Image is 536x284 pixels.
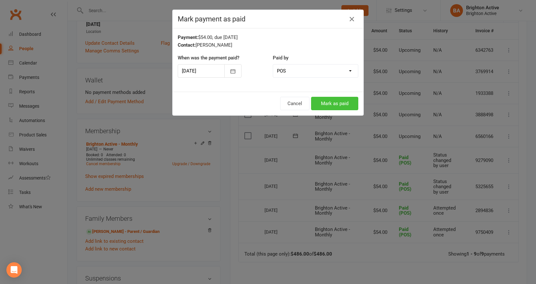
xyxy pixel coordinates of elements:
[178,34,358,41] div: $54.00, due [DATE]
[280,97,309,110] button: Cancel
[178,54,239,62] label: When was the payment paid?
[178,42,196,48] strong: Contact:
[273,54,288,62] label: Paid by
[6,262,22,278] div: Open Intercom Messenger
[178,35,198,40] strong: Payment:
[178,41,358,49] div: [PERSON_NAME]
[311,97,358,110] button: Mark as paid
[347,14,357,24] button: Close
[178,15,358,23] h4: Mark payment as paid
